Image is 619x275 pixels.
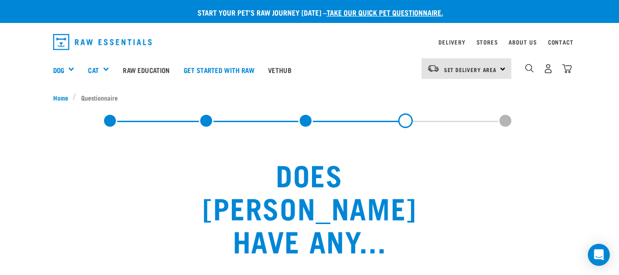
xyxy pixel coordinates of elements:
img: user.png [543,64,553,73]
a: Home [53,93,73,102]
img: van-moving.png [427,64,439,73]
a: Contact [548,40,574,44]
img: Raw Essentials Logo [53,34,152,50]
a: Dog [53,65,64,75]
a: Get started with Raw [177,51,261,88]
a: About Us [509,40,537,44]
div: Open Intercom Messenger [588,244,610,266]
h2: Does [PERSON_NAME] have any... [180,157,440,257]
a: Raw Education [116,51,176,88]
nav: breadcrumbs [53,93,566,102]
a: take our quick pet questionnaire. [327,10,443,14]
a: Cat [88,65,99,75]
a: Vethub [261,51,298,88]
span: Home [53,93,68,102]
span: Set Delivery Area [444,68,497,71]
img: home-icon@2x.png [562,64,572,73]
img: home-icon-1@2x.png [525,64,534,73]
a: Delivery [438,40,465,44]
a: Stores [477,40,498,44]
nav: dropdown navigation [46,30,574,54]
